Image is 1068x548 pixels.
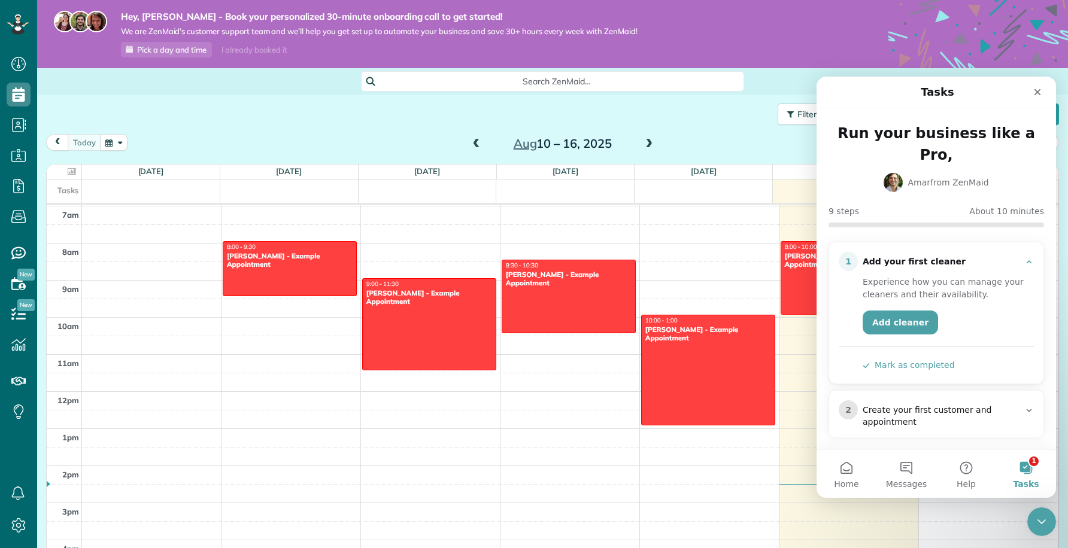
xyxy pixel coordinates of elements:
[121,26,638,36] span: We are ZenMaid’s customer support team and we’ll help you get set up to automate your business an...
[121,42,212,57] a: Pick a day and time
[691,166,717,176] a: [DATE]
[506,261,538,269] span: 8:30 - 10:30
[62,210,79,220] span: 7am
[514,136,537,151] span: Aug
[366,289,493,306] div: [PERSON_NAME] - Example Appointment
[488,137,638,150] h2: 10 – 16, 2025
[57,321,79,331] span: 10am
[1027,507,1056,536] iframe: Intercom live chat
[62,507,79,516] span: 3pm
[785,243,817,251] span: 8:00 - 10:00
[57,358,79,368] span: 11am
[57,395,79,405] span: 12pm
[553,166,578,176] a: [DATE]
[17,269,35,281] span: New
[68,134,101,150] button: today
[54,11,75,32] img: maria-72a9807cf96188c08ef61303f053569d2e2a8a1cde33d635c8a3ac13582a053d.jpg
[121,11,638,23] strong: Hey, [PERSON_NAME] - Book your personalized 30-minute onboarding call to get started!
[772,103,875,125] a: Filters: Default
[86,11,107,32] img: michelle-19f622bdf1676172e81f8f8fba1fb50e276960ebfe0243fe18214015130c80e4.jpg
[276,166,302,176] a: [DATE]
[62,284,79,294] span: 9am
[505,270,632,288] div: [PERSON_NAME] - Example Appointment
[784,252,911,269] div: [PERSON_NAME] - Example Appointment
[137,45,207,54] span: Pick a day and time
[227,243,256,251] span: 8:00 - 9:30
[778,103,875,125] button: Filters: Default
[69,11,91,32] img: jorge-587dff0eeaa6aab1f244e6dc62b8924c3b6ad411094392a53c71c6c4a576187d.jpg
[226,252,353,269] div: [PERSON_NAME] - Example Appointment
[57,185,79,195] span: Tasks
[645,325,772,343] div: [PERSON_NAME] - Example Appointment
[46,134,69,150] button: prev
[214,42,294,57] div: I already booked it
[797,109,823,120] span: Filters:
[817,77,1056,498] iframe: Intercom live chat
[62,433,79,442] span: 1pm
[414,166,440,176] a: [DATE]
[138,166,164,176] a: [DATE]
[645,316,678,324] span: 10:00 - 1:00
[17,299,35,311] span: New
[62,247,79,257] span: 8am
[366,280,399,288] span: 9:00 - 11:30
[62,470,79,479] span: 2pm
